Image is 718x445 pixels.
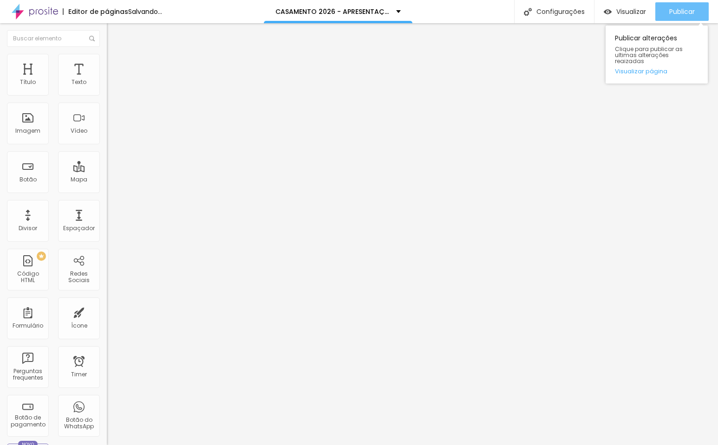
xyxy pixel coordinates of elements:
[19,225,37,232] div: Divisor
[9,271,46,284] div: Código HTML
[615,68,698,74] a: Visualizar página
[13,322,43,329] div: Formulário
[594,2,655,21] button: Visualizar
[275,8,389,15] p: CASAMENTO 2026 - APRESENTAÇÃO
[60,417,97,430] div: Botão do WhatsApp
[71,128,87,134] div: Vídeo
[71,371,87,378] div: Timer
[9,368,46,381] div: Perguntas frequentes
[71,322,87,329] div: Ícone
[606,26,708,84] div: Publicar alterações
[128,8,162,15] div: Salvando...
[524,8,532,16] img: Icone
[604,8,612,16] img: view-1.svg
[7,30,100,47] input: Buscar elemento
[669,8,695,15] span: Publicar
[20,176,37,183] div: Botão
[616,8,646,15] span: Visualizar
[63,8,128,15] div: Editor de páginas
[71,176,87,183] div: Mapa
[15,128,40,134] div: Imagem
[655,2,709,21] button: Publicar
[89,36,95,41] img: Icone
[107,23,718,445] iframe: Editor
[63,225,95,232] div: Espaçador
[72,79,86,85] div: Texto
[9,414,46,428] div: Botão de pagamento
[60,271,97,284] div: Redes Sociais
[20,79,36,85] div: Título
[615,46,698,64] span: Clique para publicar as ultimas alterações reaizadas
